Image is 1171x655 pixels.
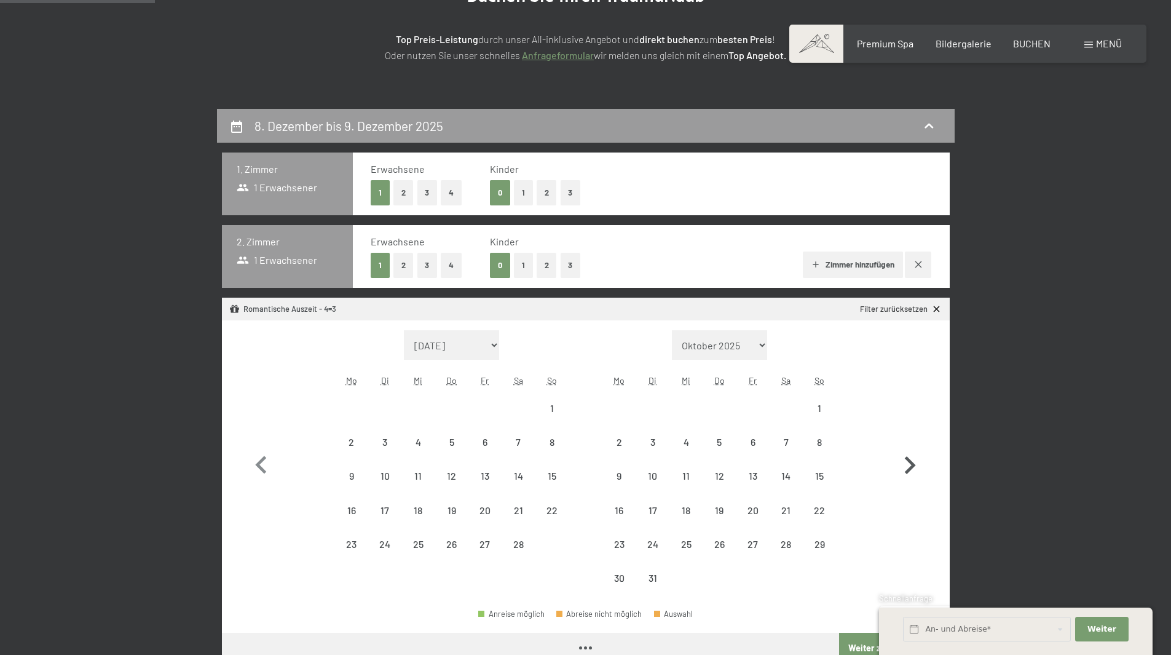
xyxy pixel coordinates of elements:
[736,528,769,561] div: Fri Mar 27 2026
[535,392,568,425] div: Sun Feb 01 2026
[502,528,535,561] div: Anreise nicht möglich
[770,459,803,493] div: Sat Mar 14 2026
[636,562,669,595] div: Tue Mar 31 2026
[371,163,425,175] span: Erwachsene
[237,181,318,194] span: 1 Erwachsener
[371,253,390,278] button: 1
[602,494,636,527] div: Mon Mar 16 2026
[703,459,736,493] div: Thu Mar 12 2026
[369,506,400,536] div: 17
[403,539,433,570] div: 25
[736,459,769,493] div: Anreise nicht möglich
[346,375,357,386] abbr: Montag
[804,539,835,570] div: 29
[490,180,510,205] button: 0
[468,494,502,527] div: Fri Feb 20 2026
[770,426,803,459] div: Sat Mar 07 2026
[336,506,367,536] div: 16
[503,506,534,536] div: 21
[737,471,768,502] div: 13
[435,494,468,527] div: Anreise nicht möglich
[637,471,668,502] div: 10
[335,494,368,527] div: Mon Feb 16 2026
[536,506,567,536] div: 22
[371,180,390,205] button: 1
[704,506,735,536] div: 19
[536,471,567,502] div: 15
[470,506,500,536] div: 20
[803,459,836,493] div: Sun Mar 15 2026
[803,528,836,561] div: Anreise nicht möglich
[368,426,401,459] div: Anreise nicht möglich
[736,494,769,527] div: Anreise nicht möglich
[368,494,401,527] div: Tue Feb 17 2026
[604,437,634,468] div: 2
[804,403,835,434] div: 1
[636,494,669,527] div: Anreise nicht möglich
[369,539,400,570] div: 24
[639,33,700,45] strong: direkt buchen
[535,392,568,425] div: Anreise nicht möglich
[401,528,435,561] div: Anreise nicht möglich
[1013,38,1051,49] a: BUCHEN
[804,506,835,536] div: 22
[556,610,642,618] div: Abreise nicht möglich
[537,253,557,278] button: 2
[602,528,636,561] div: Mon Mar 23 2026
[436,471,467,502] div: 12
[470,539,500,570] div: 27
[604,471,634,502] div: 9
[536,403,567,434] div: 1
[502,459,535,493] div: Sat Feb 14 2026
[490,236,519,247] span: Kinder
[613,375,625,386] abbr: Montag
[857,38,913,49] a: Premium Spa
[736,426,769,459] div: Fri Mar 06 2026
[717,33,772,45] strong: besten Preis
[703,426,736,459] div: Thu Mar 05 2026
[336,539,367,570] div: 23
[502,494,535,527] div: Sat Feb 21 2026
[401,426,435,459] div: Wed Feb 04 2026
[905,252,931,278] button: Zimmer entfernen
[771,539,802,570] div: 28
[803,528,836,561] div: Sun Mar 29 2026
[522,49,594,61] a: Anfrageformular
[703,459,736,493] div: Anreise nicht möglich
[736,494,769,527] div: Fri Mar 20 2026
[637,506,668,536] div: 17
[381,375,389,386] abbr: Dienstag
[403,506,433,536] div: 18
[436,437,467,468] div: 5
[503,539,534,570] div: 28
[936,38,992,49] a: Bildergalerie
[435,459,468,493] div: Thu Feb 12 2026
[535,494,568,527] div: Anreise nicht möglich
[535,494,568,527] div: Sun Feb 22 2026
[636,528,669,561] div: Tue Mar 24 2026
[770,528,803,561] div: Sat Mar 28 2026
[737,539,768,570] div: 27
[502,426,535,459] div: Sat Feb 07 2026
[468,426,502,459] div: Anreise nicht möglich
[671,437,701,468] div: 4
[703,426,736,459] div: Anreise nicht möglich
[535,459,568,493] div: Sun Feb 15 2026
[803,426,836,459] div: Anreise nicht möglich
[604,539,634,570] div: 23
[229,304,240,314] svg: Angebot/Paket
[401,494,435,527] div: Anreise nicht möglich
[602,562,636,595] div: Anreise nicht möglich
[669,528,703,561] div: Wed Mar 25 2026
[481,375,489,386] abbr: Freitag
[771,437,802,468] div: 7
[502,528,535,561] div: Sat Feb 28 2026
[254,118,443,133] h2: 8. Dezember bis 9. Dezember 2025
[749,375,757,386] abbr: Freitag
[335,528,368,561] div: Mon Feb 23 2026
[703,494,736,527] div: Anreise nicht möglich
[435,528,468,561] div: Anreise nicht möglich
[803,426,836,459] div: Sun Mar 08 2026
[468,528,502,561] div: Fri Feb 27 2026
